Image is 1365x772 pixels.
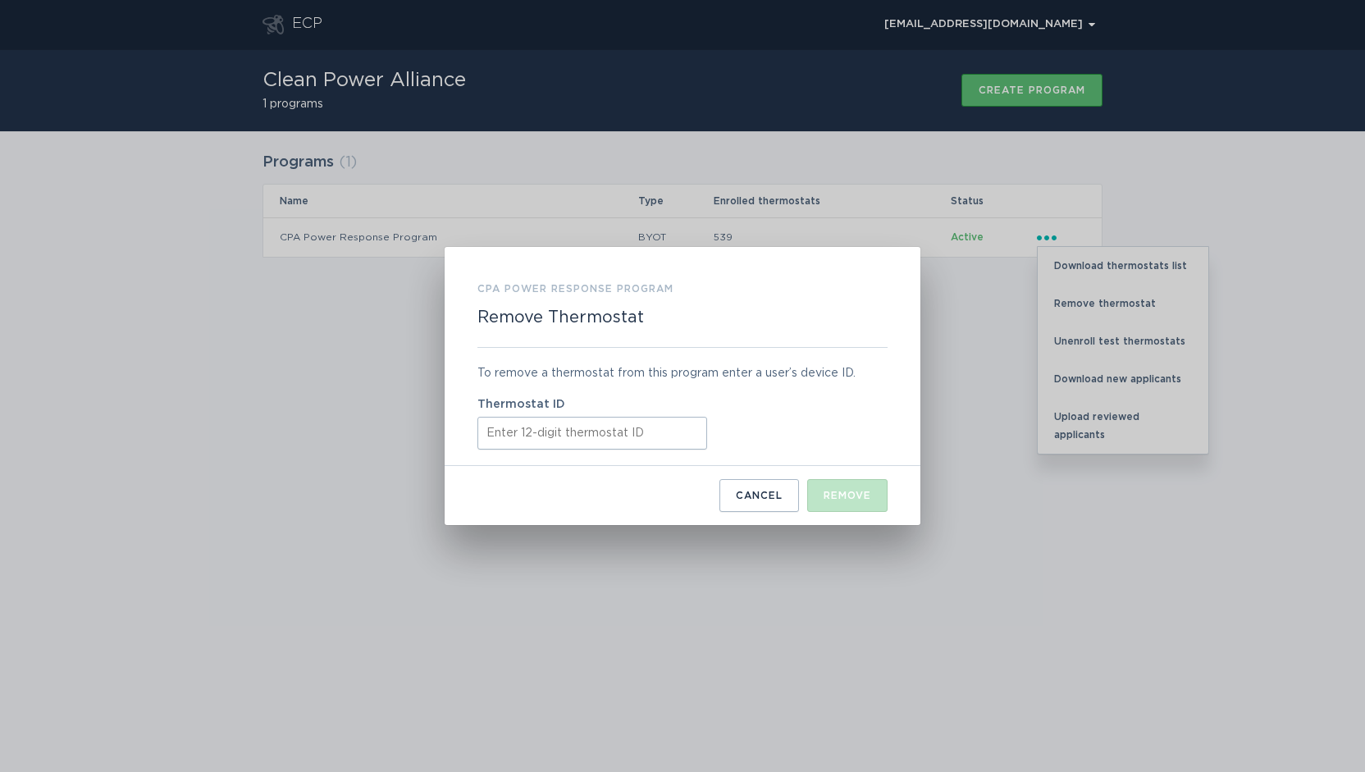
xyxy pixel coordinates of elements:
[824,491,871,500] div: Remove
[736,491,783,500] div: Cancel
[477,417,707,450] input: Thermostat ID
[445,247,920,525] div: Remove Thermostat
[477,364,888,382] div: To remove a thermostat from this program enter a user’s device ID.
[477,399,888,410] label: Thermostat ID
[719,479,799,512] button: Cancel
[477,280,673,298] h3: CPA Power Response Program
[477,308,644,327] h2: Remove Thermostat
[807,479,888,512] button: Remove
